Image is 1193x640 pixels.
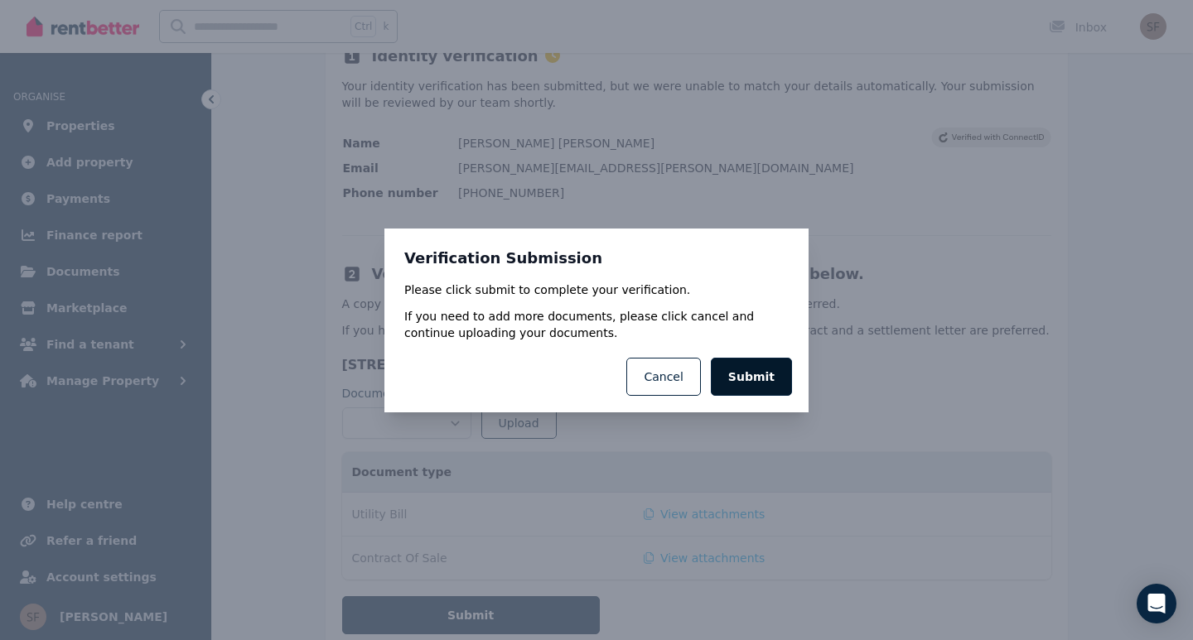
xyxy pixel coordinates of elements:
[1137,584,1176,623] div: Open Intercom Messenger
[404,308,789,341] p: If you need to add more documents, please click cancel and continue uploading your documents.
[626,358,700,396] button: Cancel
[711,358,792,396] button: Submit
[404,282,789,298] p: Please click submit to complete your verification.
[404,248,789,268] h3: Verification Submission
